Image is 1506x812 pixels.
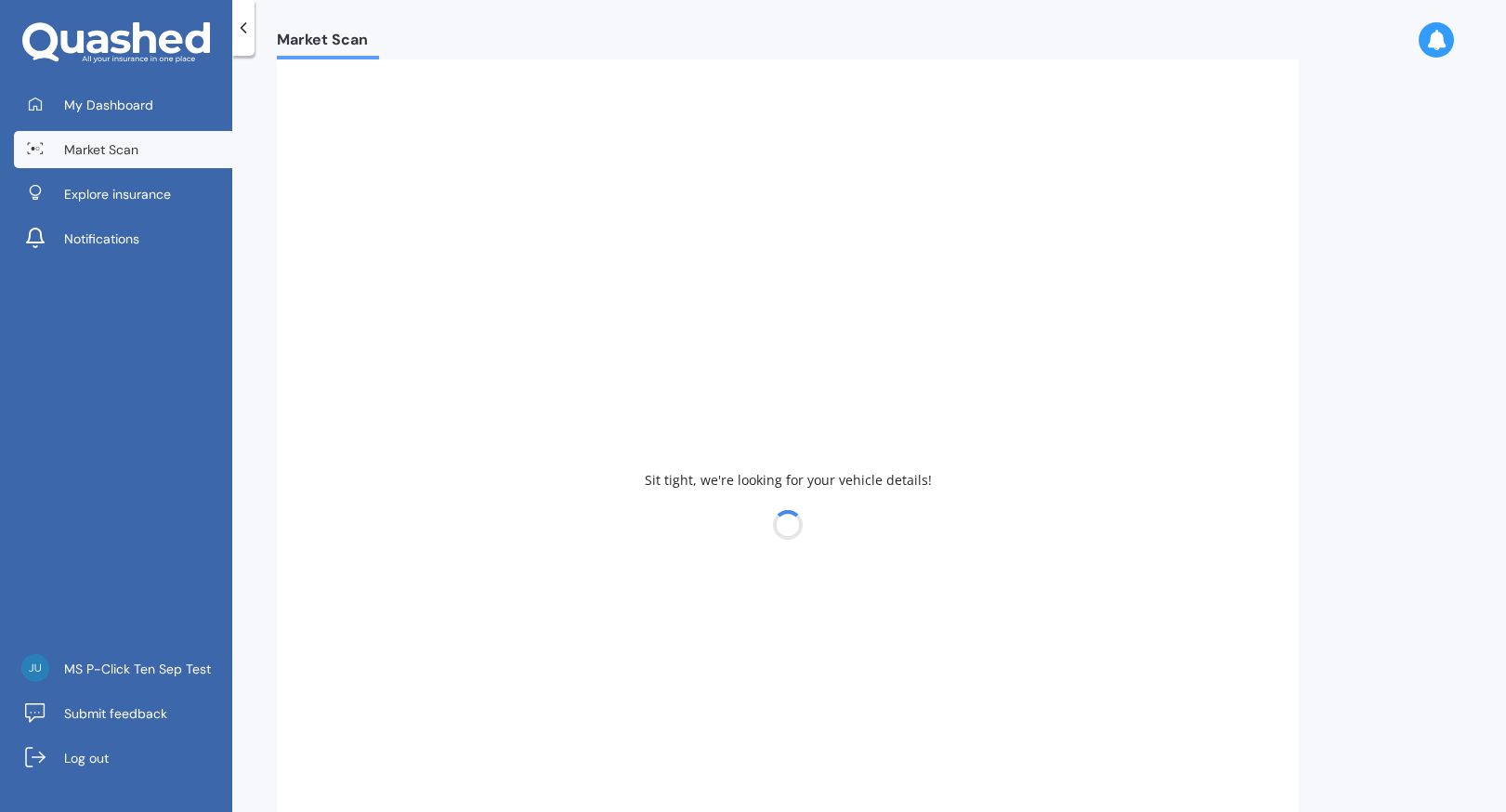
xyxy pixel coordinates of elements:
span: Explore insurance [64,185,171,203]
span: My Dashboard [64,96,153,114]
a: Log out [14,740,232,777]
a: My Dashboard [14,86,232,124]
span: Submit feedback [64,704,167,723]
span: Notifications [64,229,139,248]
span: Log out [64,749,109,767]
span: Market Scan [277,31,379,56]
a: Explore insurance [14,176,232,213]
span: Market Scan [64,140,138,159]
img: 13e23631aa49291f9e211f3f8bf518a5 [21,654,49,682]
a: Market Scan [14,131,232,168]
a: Submit feedback [14,695,232,732]
a: MS P-Click Ten Sep Test [14,650,232,688]
span: MS P-Click Ten Sep Test [64,660,211,678]
a: Notifications [14,220,232,257]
